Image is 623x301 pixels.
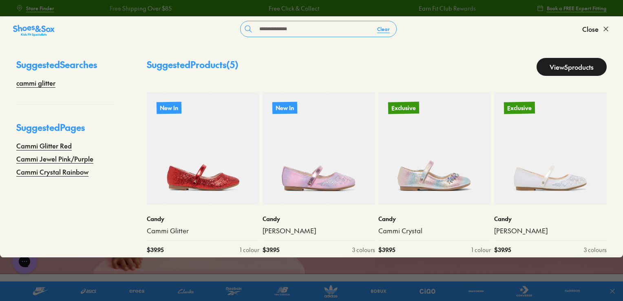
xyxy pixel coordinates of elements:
[272,102,297,114] p: New In
[16,154,93,164] a: Cammi Jewel Pink/Purple
[584,246,607,254] div: 3 colours
[263,226,375,235] a: [PERSON_NAME]
[8,246,41,277] iframe: Gorgias live chat messenger
[378,246,395,254] span: $ 39.95
[582,24,599,34] span: Close
[494,246,511,254] span: $ 39.95
[147,246,163,254] span: $ 39.95
[147,226,259,235] a: Cammi Glitter
[537,58,607,76] a: View5products
[494,215,607,223] p: Candy
[378,226,491,235] a: Cammi Crystal
[16,167,88,177] a: Cammi Crystal Rainbow
[147,58,239,76] p: Suggested Products
[157,102,181,114] p: New In
[16,121,114,141] p: Suggested Pages
[378,215,491,223] p: Candy
[494,92,607,205] a: Exclusive
[378,92,491,205] a: Exclusive
[471,246,491,254] div: 1 colour
[13,24,55,37] img: SNS_Logo_Responsive.svg
[268,4,319,13] a: Free Click & Collect
[147,215,259,223] p: Candy
[582,20,610,38] button: Close
[352,246,375,254] div: 3 colours
[13,22,55,35] a: Shoes &amp; Sox
[547,4,607,12] span: Book a FREE Expert Fitting
[16,1,54,15] a: Store Finder
[16,58,114,78] p: Suggested Searches
[494,226,607,235] a: [PERSON_NAME]
[371,22,396,36] button: Clear
[388,102,419,114] p: Exclusive
[537,1,607,15] a: Book a FREE Expert Fitting
[26,4,54,12] span: Store Finder
[16,141,72,150] a: Cammi Glitter Red
[240,246,259,254] div: 1 colour
[109,4,171,13] a: Free Shipping Over $85
[226,58,239,71] span: ( 5 )
[418,4,475,13] a: Earn Fit Club Rewards
[263,92,375,205] a: New In
[263,246,279,254] span: $ 39.95
[16,78,55,88] a: cammi glitter
[263,215,375,223] p: Candy
[147,92,259,205] a: New In
[504,102,535,114] p: Exclusive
